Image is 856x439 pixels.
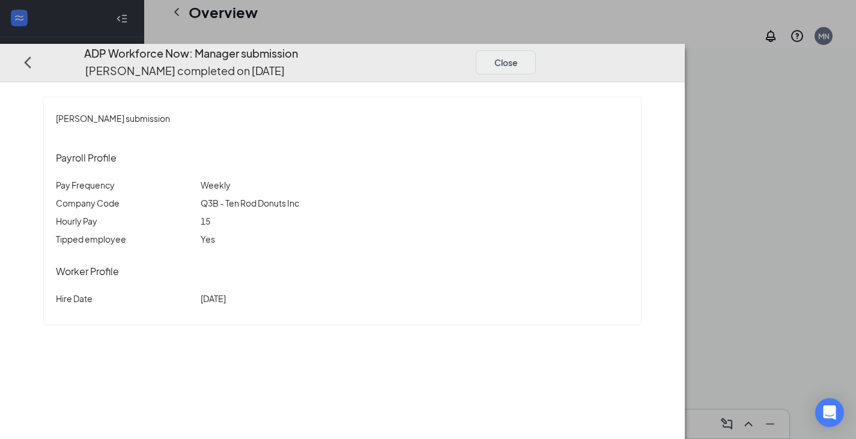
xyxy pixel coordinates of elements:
p: Tipped employee [56,232,196,246]
span: 15 [201,216,210,226]
p: Hire Date [56,292,196,305]
button: Close [476,50,536,74]
span: [DATE] [201,293,226,304]
p: [PERSON_NAME] completed on [DATE] [85,62,285,79]
span: Yes [201,234,215,244]
p: Hourly Pay [56,214,196,228]
span: [PERSON_NAME] submission [56,112,170,125]
p: Pay Frequency [56,178,196,192]
h4: ADP Workforce Now: Manager submission [84,45,298,62]
p: Company Code [56,196,196,210]
span: Payroll Profile [56,151,117,164]
div: Open Intercom Messenger [815,398,844,427]
span: Weekly [201,180,231,190]
span: Worker Profile [56,265,119,277]
span: Q3B - Ten Rod Donuts Inc [201,198,299,208]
